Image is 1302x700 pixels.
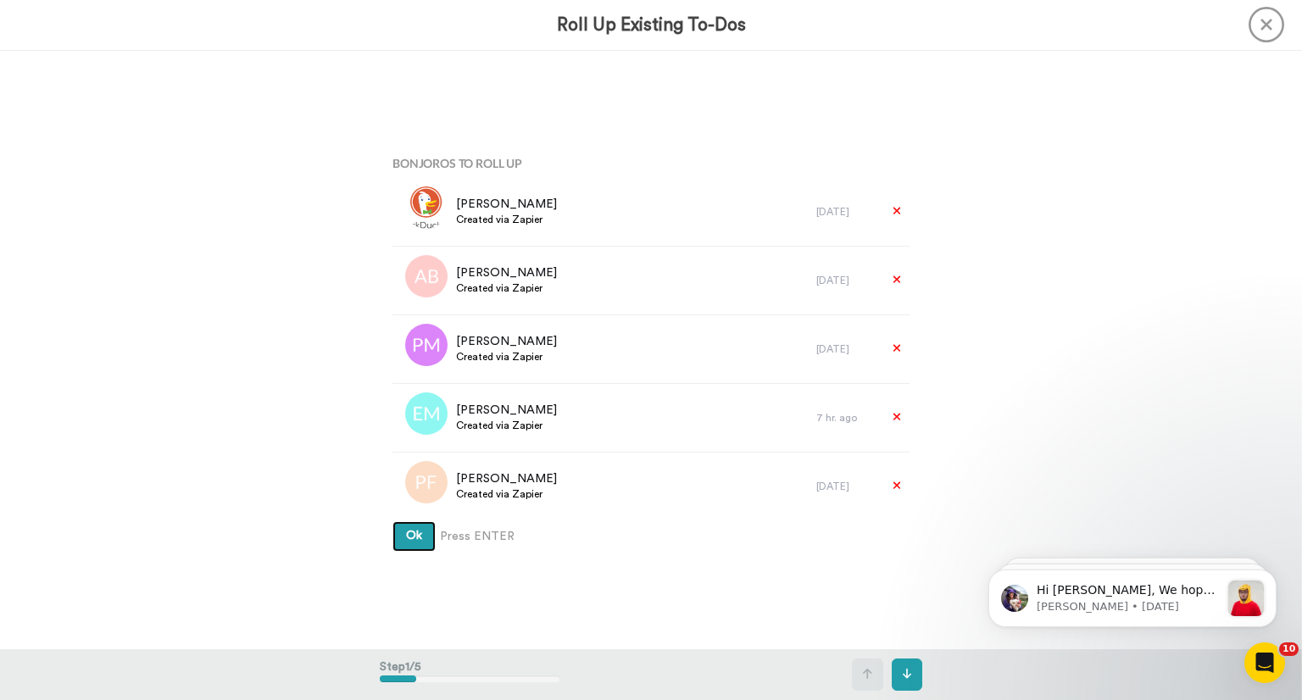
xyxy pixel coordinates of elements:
img: pm.png [405,324,448,366]
button: Ok [392,521,436,552]
span: [PERSON_NAME] [456,196,557,213]
div: [DATE] [816,480,876,493]
span: Created via Zapier [456,281,557,295]
span: Created via Zapier [456,213,557,226]
h3: Roll Up Existing To-Dos [557,15,746,35]
img: 954ae8db-4909-4c73-91b2-9c4fd7650f20.png [405,186,448,229]
span: Ok [406,530,422,542]
img: em.png [405,392,448,435]
h4: Bonjoros To Roll Up [392,157,910,169]
span: Press ENTER [440,528,515,545]
img: ab.png [405,255,448,297]
span: Created via Zapier [456,350,557,364]
span: [PERSON_NAME] [456,333,557,350]
div: [DATE] [816,342,876,356]
span: 10 [1279,642,1299,656]
div: [DATE] [816,205,876,219]
iframe: Intercom notifications message [963,536,1302,654]
span: [PERSON_NAME] [456,264,557,281]
span: Created via Zapier [456,487,557,501]
span: Created via Zapier [456,419,557,432]
div: Step 1 / 5 [380,650,560,699]
span: [PERSON_NAME] [456,470,557,487]
span: [PERSON_NAME] [456,402,557,419]
div: 7 hr. ago [816,411,876,425]
iframe: Intercom live chat [1244,642,1285,683]
div: [DATE] [816,274,876,287]
img: pf.png [405,461,448,503]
